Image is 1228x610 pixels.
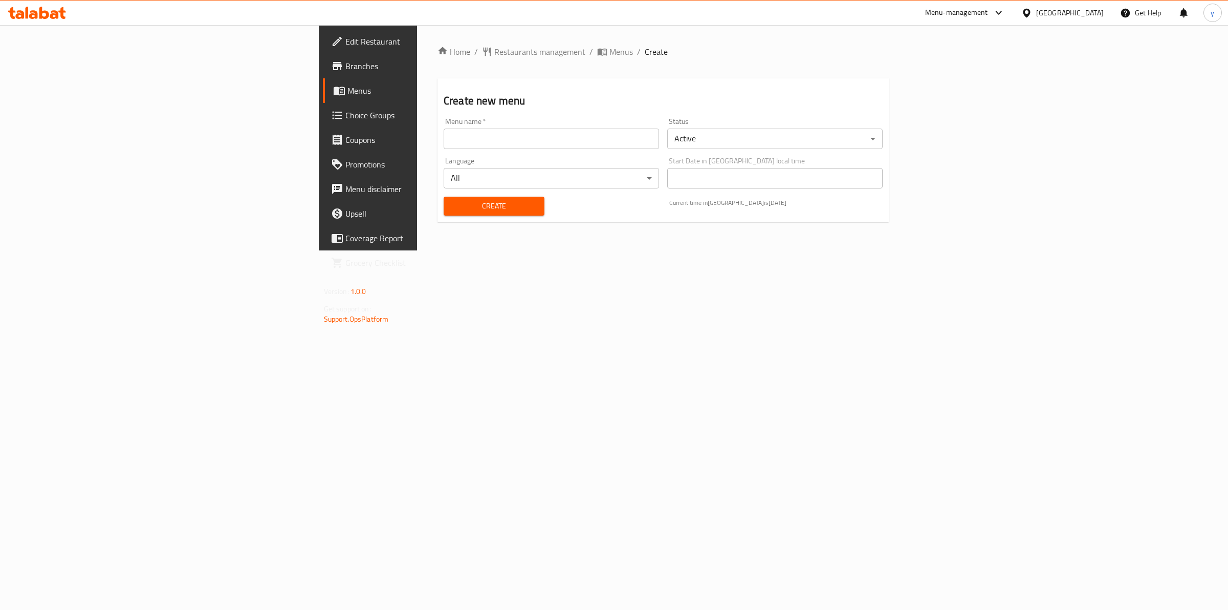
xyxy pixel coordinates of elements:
a: Upsell [323,201,524,226]
span: Create [645,46,668,58]
span: Menus [347,85,516,97]
button: Create [444,197,544,216]
div: All [444,168,659,188]
a: Restaurants management [482,46,585,58]
span: Choice Groups [345,109,516,121]
a: Grocery Checklist [323,250,524,275]
a: Menu disclaimer [323,177,524,201]
div: Active [667,129,883,149]
li: / [589,46,593,58]
li: / [637,46,641,58]
span: Menus [609,46,633,58]
a: Menus [597,46,633,58]
span: Coupons [345,134,516,146]
h2: Create new menu [444,93,883,109]
a: Branches [323,54,524,78]
a: Edit Restaurant [323,29,524,54]
p: Current time in [GEOGRAPHIC_DATA] is [DATE] [669,198,883,207]
span: 1.0.0 [350,285,366,298]
a: Support.OpsPlatform [324,312,389,326]
span: Upsell [345,207,516,220]
span: Version: [324,285,349,298]
div: Menu-management [925,7,988,19]
span: y [1211,7,1214,18]
a: Choice Groups [323,103,524,128]
span: Branches [345,60,516,72]
input: Please enter Menu name [444,129,659,149]
span: Restaurants management [494,46,585,58]
span: Create [452,200,536,213]
span: Menu disclaimer [345,183,516,195]
div: [GEOGRAPHIC_DATA] [1036,7,1104,18]
a: Menus [323,78,524,103]
a: Coverage Report [323,226,524,250]
span: Edit Restaurant [345,35,516,48]
span: Coverage Report [345,232,516,244]
a: Promotions [323,152,524,177]
span: Promotions [345,158,516,171]
a: Coupons [323,128,524,152]
span: Get support on: [324,302,371,315]
nav: breadcrumb [437,46,889,58]
span: Grocery Checklist [345,257,516,269]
